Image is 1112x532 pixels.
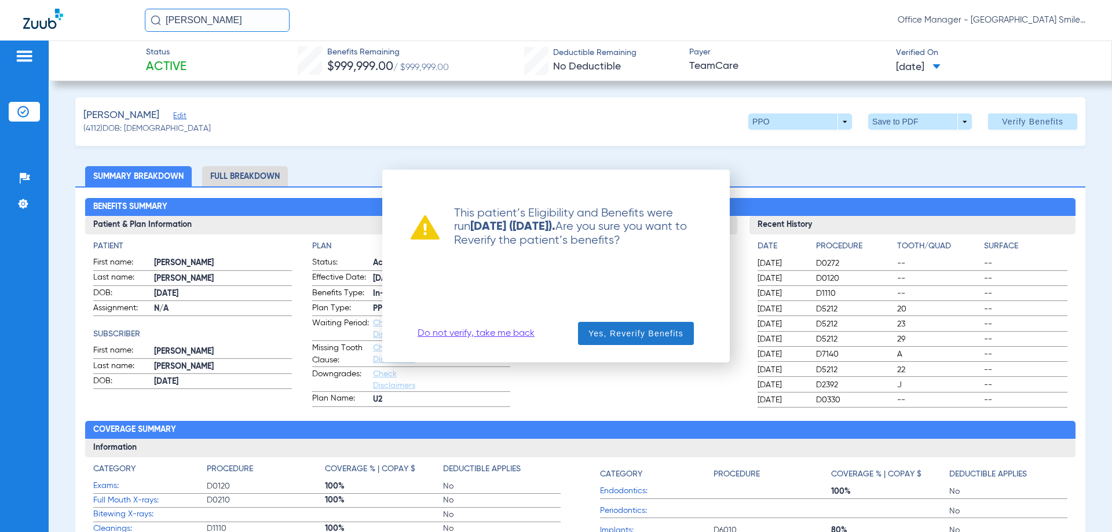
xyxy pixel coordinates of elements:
[440,207,701,247] p: This patient’s Eligibility and Benefits were run Are you sure you want to Reverify the patient’s ...
[588,328,683,339] span: Yes, Reverify Benefits
[411,215,440,240] img: warning already ran verification recently
[1054,476,1112,532] iframe: Chat Widget
[470,221,555,233] strong: [DATE] ([DATE]).
[418,328,535,339] a: Do not verify, take me back
[578,322,694,345] button: Yes, Reverify Benefits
